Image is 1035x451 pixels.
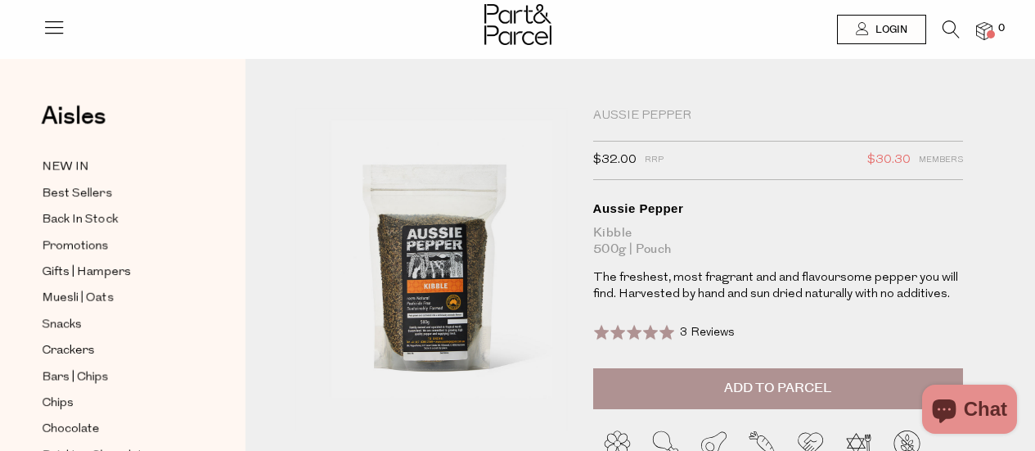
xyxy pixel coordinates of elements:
span: Chocolate [42,420,100,440]
button: Add to Parcel [593,368,964,409]
span: Members [919,150,963,171]
a: Chips [42,393,191,413]
a: Aisles [41,104,106,145]
a: Crackers [42,341,191,361]
a: Login [837,15,926,44]
span: $30.30 [867,150,911,171]
span: Back In Stock [42,210,118,230]
a: Gifts | Hampers [42,262,191,282]
span: Snacks [42,315,82,335]
span: 3 Reviews [680,327,735,339]
p: The freshest, most fragrant and and flavoursome pepper you will find. Harvested by hand and sun d... [593,270,964,303]
a: Back In Stock [42,210,191,230]
span: $32.00 [593,150,637,171]
span: Promotions [42,237,109,256]
img: Part&Parcel [484,4,551,45]
span: NEW IN [42,158,89,178]
span: Best Sellers [42,184,112,204]
div: Kibble 500g | Pouch [593,225,964,258]
a: Best Sellers [42,183,191,204]
span: Login [871,23,907,37]
span: Add to Parcel [724,379,831,398]
a: NEW IN [42,157,191,178]
span: Muesli | Oats [42,289,114,309]
a: Chocolate [42,419,191,440]
span: RRP [645,150,664,171]
a: Snacks [42,314,191,335]
span: Chips [42,394,74,413]
img: Aussie Pepper [295,108,568,431]
a: Muesli | Oats [42,288,191,309]
span: 0 [994,21,1009,36]
span: Aisles [41,98,106,134]
div: Aussie Pepper [593,201,964,217]
span: Crackers [42,341,95,361]
div: Aussie Pepper [593,108,964,124]
inbox-online-store-chat: Shopify online store chat [917,385,1022,438]
a: Bars | Chips [42,367,191,387]
a: 0 [976,22,992,39]
span: Gifts | Hampers [42,263,131,282]
a: Promotions [42,236,191,256]
span: Bars | Chips [42,368,109,387]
